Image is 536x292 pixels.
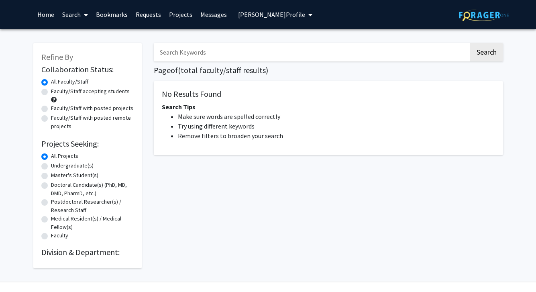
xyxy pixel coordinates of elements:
[92,0,132,29] a: Bookmarks
[51,161,94,170] label: Undergraduate(s)
[162,103,196,111] span: Search Tips
[41,65,134,74] h2: Collaboration Status:
[165,0,196,29] a: Projects
[459,9,509,21] img: ForagerOne Logo
[41,247,134,257] h2: Division & Department:
[154,163,503,182] nav: Page navigation
[51,198,134,214] label: Postdoctoral Researcher(s) / Research Staff
[58,0,92,29] a: Search
[51,152,78,160] label: All Projects
[51,181,134,198] label: Doctoral Candidate(s) (PhD, MD, DMD, PharmD, etc.)
[41,139,134,149] h2: Projects Seeking:
[178,121,495,131] li: Try using different keywords
[154,65,503,75] h1: Page of ( total faculty/staff results)
[51,114,134,131] label: Faculty/Staff with posted remote projects
[132,0,165,29] a: Requests
[41,52,73,62] span: Refine By
[51,87,130,96] label: Faculty/Staff accepting students
[51,214,134,231] label: Medical Resident(s) / Medical Fellow(s)
[51,78,88,86] label: All Faculty/Staff
[51,104,133,112] label: Faculty/Staff with posted projects
[178,131,495,141] li: Remove filters to broaden your search
[51,171,98,180] label: Master's Student(s)
[178,112,495,121] li: Make sure words are spelled correctly
[51,231,68,240] label: Faculty
[470,43,503,61] button: Search
[196,0,231,29] a: Messages
[33,0,58,29] a: Home
[238,10,305,18] span: [PERSON_NAME] Profile
[162,89,495,99] h5: No Results Found
[154,43,469,61] input: Search Keywords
